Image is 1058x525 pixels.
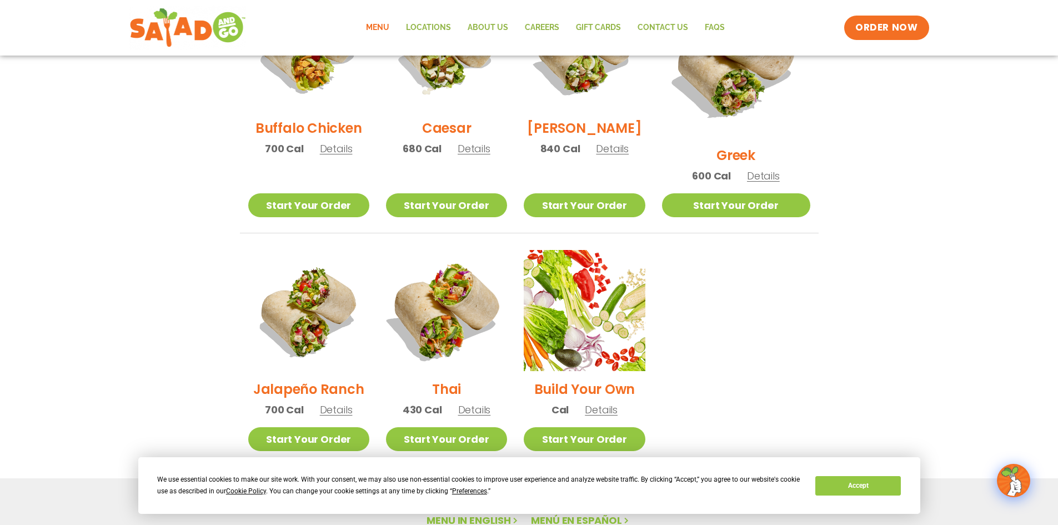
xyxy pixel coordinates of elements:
a: Start Your Order [386,427,507,451]
span: Details [596,142,629,156]
img: Product photo for Build Your Own [524,250,645,371]
span: Details [320,403,353,417]
a: Locations [398,15,459,41]
h2: Build Your Own [534,379,635,399]
span: 840 Cal [540,141,580,156]
span: 430 Cal [403,402,442,417]
span: Cookie Policy [226,487,266,495]
span: Details [458,403,491,417]
span: Details [320,142,353,156]
a: FAQs [696,15,733,41]
a: About Us [459,15,517,41]
span: Details [747,169,780,183]
h2: Jalapeño Ranch [253,379,364,399]
h2: Greek [716,146,755,165]
h2: [PERSON_NAME] [527,118,641,138]
span: Details [458,142,490,156]
a: Contact Us [629,15,696,41]
a: Start Your Order [248,193,369,217]
span: 700 Cal [265,141,304,156]
a: Careers [517,15,568,41]
a: Start Your Order [524,193,645,217]
a: GIFT CARDS [568,15,629,41]
h2: Buffalo Chicken [255,118,362,138]
div: We use essential cookies to make our site work. With your consent, we may also use non-essential ... [157,474,802,497]
nav: Menu [358,15,733,41]
button: Accept [815,476,901,496]
span: 700 Cal [265,402,304,417]
span: Details [585,403,618,417]
a: Start Your Order [662,193,810,217]
a: ORDER NOW [844,16,929,40]
img: wpChatIcon [998,465,1029,496]
span: Cal [551,402,569,417]
span: ORDER NOW [855,21,917,34]
span: 680 Cal [403,141,442,156]
img: new-SAG-logo-768×292 [129,6,247,50]
div: Cookie Consent Prompt [138,457,920,514]
a: Start Your Order [386,193,507,217]
h2: Caesar [422,118,472,138]
img: Product photo for Thai Wrap [375,239,518,382]
span: 600 Cal [692,168,731,183]
img: Product photo for Jalapeño Ranch Wrap [248,250,369,371]
a: Menu [358,15,398,41]
h2: Thai [432,379,461,399]
span: Preferences [452,487,487,495]
a: Start Your Order [248,427,369,451]
a: Start Your Order [524,427,645,451]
